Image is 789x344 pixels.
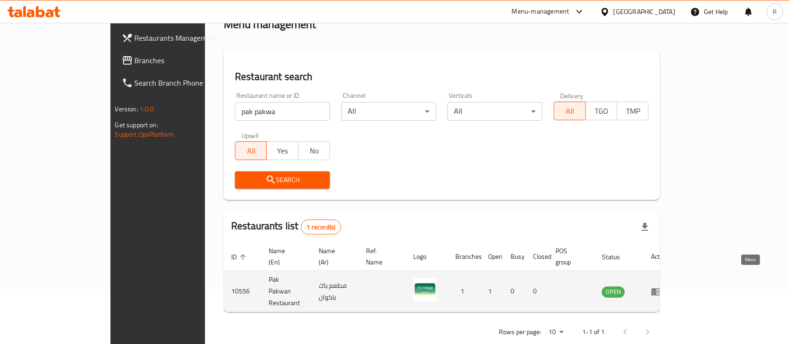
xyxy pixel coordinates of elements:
[526,242,548,271] th: Closed
[560,92,584,99] label: Delivery
[311,271,358,312] td: مطعم باك باكوان
[135,77,235,88] span: Search Branch Phone
[231,251,249,263] span: ID
[617,102,649,120] button: TMP
[526,271,548,312] td: 0
[135,32,235,44] span: Restaurants Management
[301,223,341,232] span: 1 record(s)
[235,70,649,84] h2: Restaurant search
[585,102,617,120] button: TGO
[503,271,526,312] td: 0
[554,102,585,120] button: All
[621,104,645,118] span: TMP
[499,326,541,338] p: Rows per page:
[224,17,316,32] h2: Menu management
[341,102,436,121] div: All
[269,245,300,268] span: Name (En)
[302,144,326,158] span: No
[114,72,242,94] a: Search Branch Phone
[235,102,330,121] input: Search for restaurant name or ID..
[602,286,625,297] span: OPEN
[614,7,675,17] div: [GEOGRAPHIC_DATA]
[115,128,175,140] a: Support.OpsPlatform
[298,141,330,160] button: No
[448,242,481,271] th: Branches
[239,144,263,158] span: All
[545,325,567,339] div: Rows per page:
[114,49,242,72] a: Branches
[447,102,542,121] div: All
[643,242,676,271] th: Action
[503,242,526,271] th: Busy
[590,104,614,118] span: TGO
[224,242,676,312] table: enhanced table
[448,271,481,312] td: 1
[242,174,322,186] span: Search
[558,104,582,118] span: All
[139,103,154,115] span: 1.0.0
[261,271,311,312] td: Pak Pakwan Restaurant
[366,245,394,268] span: Ref. Name
[224,271,261,312] td: 10556
[235,141,267,160] button: All
[115,119,158,131] span: Get support on:
[413,278,437,301] img: Pak Pakwan Restaurant
[319,245,347,268] span: Name (Ar)
[555,245,583,268] span: POS group
[406,242,448,271] th: Logo
[773,7,777,17] span: R
[135,55,235,66] span: Branches
[115,103,138,115] span: Version:
[114,27,242,49] a: Restaurants Management
[602,251,632,263] span: Status
[270,144,294,158] span: Yes
[634,216,656,238] div: Export file
[481,271,503,312] td: 1
[481,242,503,271] th: Open
[235,171,330,189] button: Search
[301,220,342,234] div: Total records count
[512,6,570,17] div: Menu-management
[241,132,259,139] label: Upsell
[231,219,341,234] h2: Restaurants list
[582,326,605,338] p: 1-1 of 1
[266,141,298,160] button: Yes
